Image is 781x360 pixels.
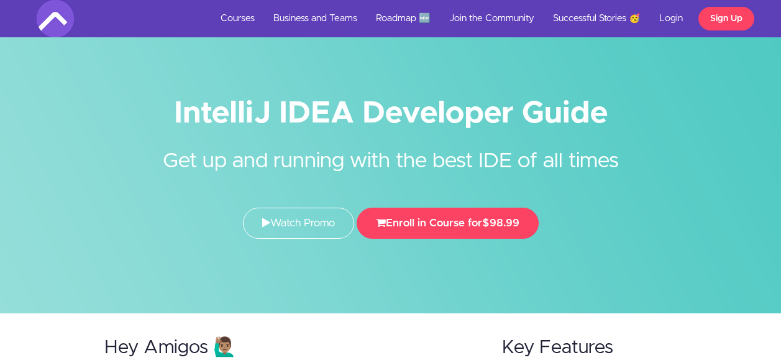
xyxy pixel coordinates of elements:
[357,208,539,239] button: Enroll in Course for$98.99
[243,208,354,239] a: Watch Promo
[482,218,519,228] span: $98.99
[158,127,624,177] h2: Get up and running with the best IDE of all times
[698,7,754,30] a: Sign Up
[104,338,478,358] h2: Hey Amigos 🙋🏽‍♂️
[502,338,677,358] h2: Key Features
[37,99,745,127] h1: IntelliJ IDEA Developer Guide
